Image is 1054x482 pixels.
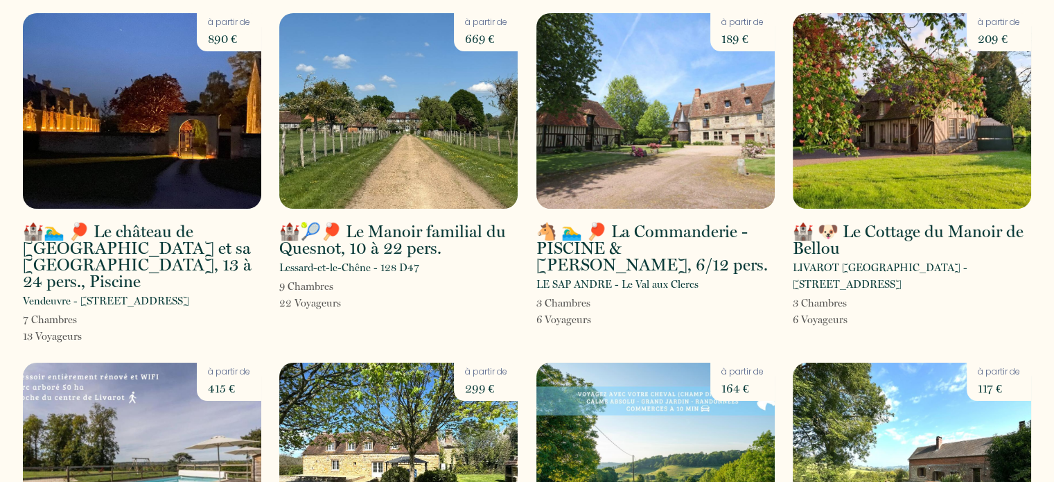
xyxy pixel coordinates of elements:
[721,29,764,49] p: 189 €
[978,16,1020,29] p: à partir de
[721,365,764,379] p: à partir de
[721,379,764,398] p: 164 €
[73,313,77,326] span: s
[793,311,847,328] p: 6 Voyageur
[843,313,847,326] span: s
[279,223,518,257] h2: 🏰🎾🏓 Le Manoir familial du Quesnot, 10 à 22 pers.
[978,29,1020,49] p: 209 €
[23,13,261,209] img: rental-image
[23,311,82,328] p: 7 Chambre
[337,297,341,309] span: s
[843,297,847,309] span: s
[329,280,333,293] span: s
[536,276,699,293] p: LE SAP ANDRE - Le Val aux Clercs
[279,13,518,209] img: rental-image
[793,13,1031,209] img: rental-image
[586,297,590,309] span: s
[279,295,341,311] p: 22 Voyageur
[279,278,341,295] p: 9 Chambre
[536,311,591,328] p: 6 Voyageur
[465,365,507,379] p: à partir de
[23,328,82,345] p: 13 Voyageur
[465,29,507,49] p: 669 €
[978,379,1020,398] p: 117 €
[721,16,764,29] p: à partir de
[793,259,1031,293] p: LIVAROT [GEOGRAPHIC_DATA] - [STREET_ADDRESS]
[23,293,189,309] p: Vendeuvre - [STREET_ADDRESS]
[208,365,250,379] p: à partir de
[208,29,250,49] p: 890 €
[208,16,250,29] p: à partir de
[536,295,591,311] p: 3 Chambre
[465,379,507,398] p: 299 €
[465,16,507,29] p: à partir de
[78,330,82,343] span: s
[587,313,591,326] span: s
[23,223,261,290] h2: 🏰🏊‍♂️ 🏓 Le château de [GEOGRAPHIC_DATA] et sa [GEOGRAPHIC_DATA], 13 à 24 pers., Piscine
[279,259,419,276] p: Lessard-et-le-Chêne - 128 D47
[536,223,775,273] h2: 🐴 🏊‍♂️ 🏓 La Commanderie - PISCINE & [PERSON_NAME], 6/12 pers.
[978,365,1020,379] p: à partir de
[208,379,250,398] p: 415 €
[793,223,1031,257] h2: 🏰 🐶 Le Cottage du Manoir de Bellou
[536,13,775,209] img: rental-image
[793,295,847,311] p: 3 Chambre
